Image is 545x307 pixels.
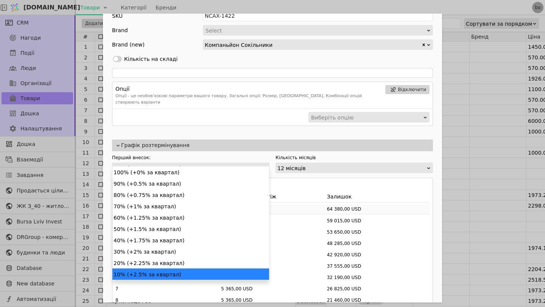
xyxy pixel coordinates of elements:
[112,268,269,280] div: 10% (+2.5% за квартал)
[327,206,430,212] div: 64 380,00 USD
[327,193,430,201] div: Залишок
[327,240,430,247] div: 48 285,00 USD
[112,234,269,246] div: 40% (+1.75% за квартал)
[327,274,430,281] div: 32 190,00 USD
[221,285,324,292] div: 5 365,00 USD
[103,14,442,302] div: Add Opportunity
[114,163,263,174] div: 10% (+2.5% за квартал)
[311,112,422,123] div: Виберіть опцію
[115,285,218,292] div: 7
[327,285,430,292] div: 26 825,00 USD
[327,251,430,258] div: 42 920,00 USD
[112,25,128,36] div: Brand
[112,223,269,234] div: 50% (+1.5% за квартал)
[205,40,421,50] div: Компаньйон Сокільники
[124,55,178,63] div: Кількість на складі
[112,154,269,161] label: Перший внесок:
[112,166,269,178] div: 100% (+0% за квартал)
[221,240,324,247] div: 5 365,00 USD
[327,217,430,224] div: 59 015,00 USD
[115,181,430,189] h4: Графік платежів
[112,246,269,257] div: 30% (+2% за квартал)
[112,39,145,50] div: Brand (new)
[276,154,433,161] label: Кількість місяців
[221,251,324,258] div: 5 365,00 USD
[327,297,430,304] div: 21 460,00 USD
[327,263,430,270] div: 37 555,00 USD
[112,11,123,21] div: SKU
[327,229,430,236] div: 53 650,00 USD
[115,297,218,304] div: 8
[221,263,324,270] div: 5 365,00 USD
[221,229,324,236] div: 5 365,00 USD
[221,206,324,212] div: 6 438,00 USD
[112,212,269,223] div: 60% (+1.25% за квартал)
[206,25,425,36] div: Select
[221,274,324,281] div: 5 365,00 USD
[115,85,382,93] h3: Опції
[112,200,269,212] div: 70% (+1% за квартал)
[221,297,324,304] div: 5 365,00 USD
[112,257,269,268] div: 20% (+2.25% за квартал)
[277,163,426,174] div: 12 місяців
[115,93,382,105] p: Опції - це необов'язкові параметри вашого товару. Загальні опції: Розмір, [GEOGRAPHIC_DATA]. Комб...
[112,178,269,189] div: 90% (+0.5% за квартал)
[121,141,430,149] span: Графік розтермінування
[221,193,324,201] div: Щомісячний платіж
[221,217,324,224] div: 5 365,00 USD
[385,85,430,94] button: Відключити
[112,189,269,200] div: 80% (+0.75% за квартал)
